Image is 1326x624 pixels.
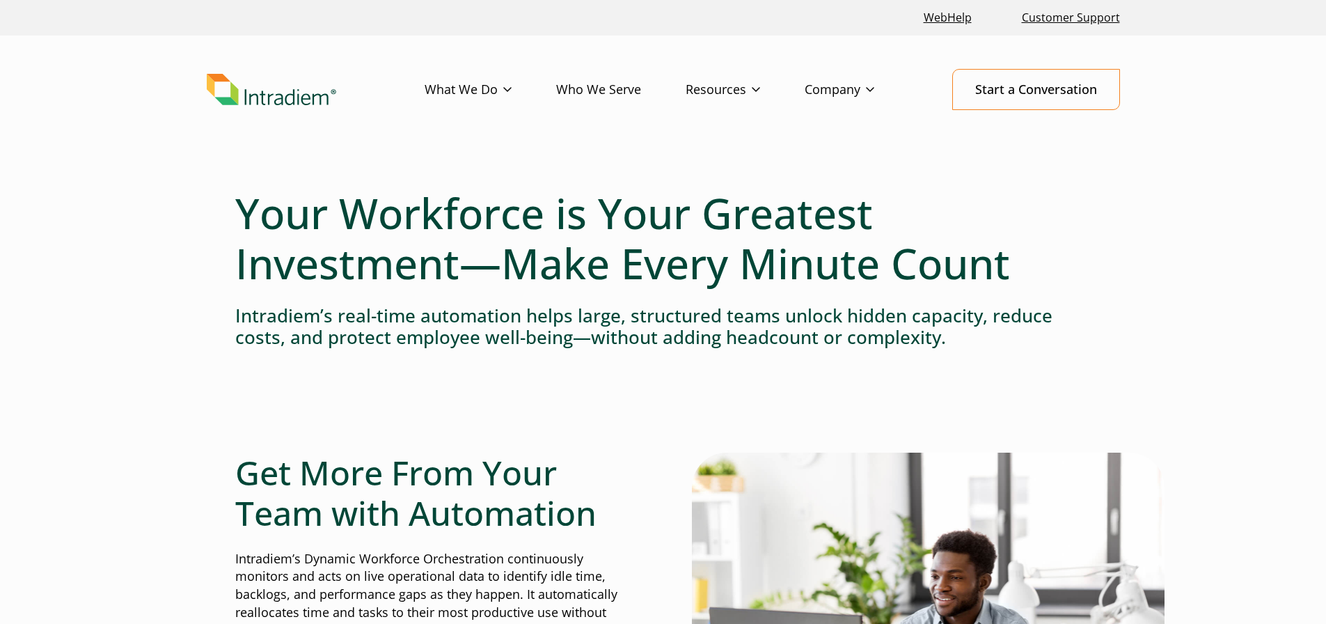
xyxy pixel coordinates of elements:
img: Intradiem [207,74,336,106]
a: Link opens in a new window [918,3,977,33]
h2: Get More From Your Team with Automation [235,453,635,533]
h4: Intradiem’s real-time automation helps large, structured teams unlock hidden capacity, reduce cos... [235,305,1091,348]
a: Customer Support [1016,3,1126,33]
a: What We Do [425,70,556,110]
a: Resources [686,70,805,110]
a: Start a Conversation [952,69,1120,110]
a: Who We Serve [556,70,686,110]
a: Link to homepage of Intradiem [207,74,425,106]
h1: Your Workforce is Your Greatest Investment—Make Every Minute Count [235,188,1091,288]
a: Company [805,70,919,110]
